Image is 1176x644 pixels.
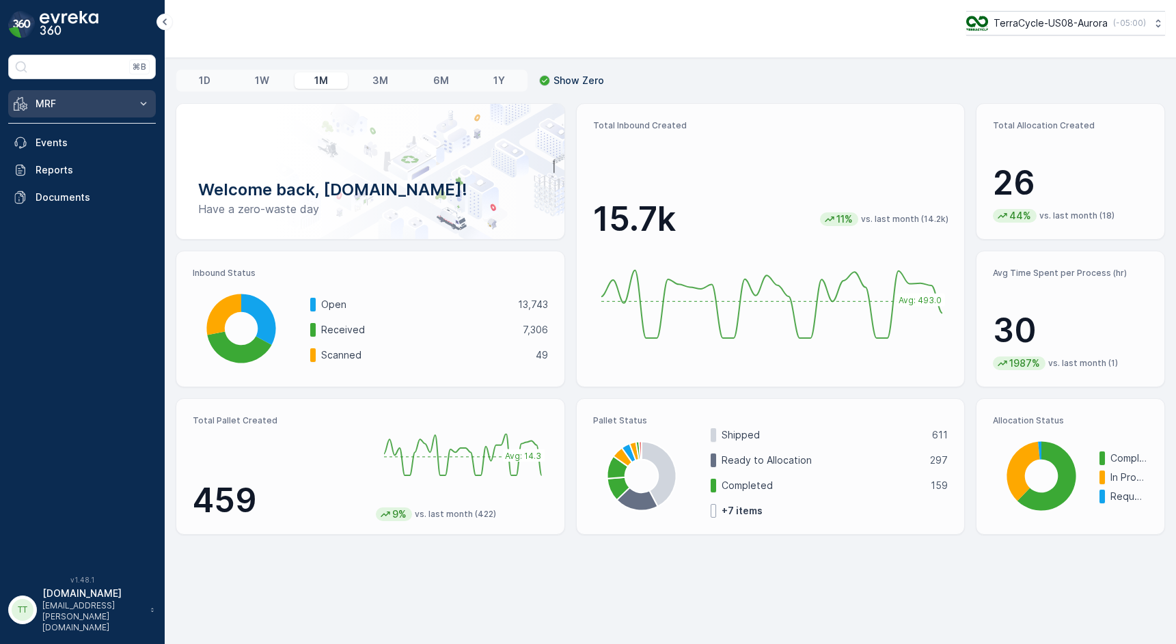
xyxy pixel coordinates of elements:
p: 611 [932,428,948,442]
img: image_ci7OI47.png [966,16,988,31]
p: Documents [36,191,150,204]
p: Shipped [722,428,924,442]
p: TerraCycle-US08-Aurora [994,16,1108,30]
div: TT [12,599,33,621]
button: MRF [8,90,156,117]
p: Avg Time Spent per Process (hr) [993,268,1148,279]
p: Total Allocation Created [993,120,1148,131]
p: 1D [199,74,210,87]
img: logo [8,11,36,38]
p: 49 [536,348,548,362]
img: logo_dark-DEwI_e13.png [40,11,98,38]
span: v 1.48.1 [8,576,156,584]
p: Inbound Status [193,268,548,279]
p: ( -05:00 ) [1113,18,1146,29]
p: Ready to Allocation [722,453,922,467]
p: In Progress [1110,471,1148,484]
p: Completed [722,479,922,492]
p: 6M [433,74,449,87]
a: Documents [8,184,156,211]
p: [EMAIL_ADDRESS][PERSON_NAME][DOMAIN_NAME] [42,600,143,633]
p: Welcome back, [DOMAIN_NAME]! [198,179,543,201]
p: Pallet Status [593,415,948,426]
p: 1W [255,74,269,87]
p: 1987% [1008,356,1041,370]
p: [DOMAIN_NAME] [42,587,143,600]
p: 44% [1008,209,1033,223]
a: Events [8,129,156,156]
p: 13,743 [518,298,548,311]
p: Open [321,298,509,311]
a: Reports [8,156,156,184]
p: 15.7k [593,199,676,240]
p: 159 [931,479,948,492]
p: Events [36,136,150,150]
button: TT[DOMAIN_NAME][EMAIL_ADDRESS][PERSON_NAME][DOMAIN_NAME] [8,587,156,633]
p: Completed [1110,451,1148,465]
p: vs. last month (18) [1039,210,1115,221]
p: vs. last month (422) [415,509,496,520]
p: 3M [372,74,388,87]
p: Requested [1110,490,1148,503]
p: 1M [314,74,328,87]
p: Received [321,323,514,337]
p: 9% [391,507,408,521]
p: 26 [993,163,1148,204]
p: Show Zero [553,74,604,87]
p: MRF [36,97,128,111]
p: + 7 items [722,504,763,518]
p: 7,306 [523,323,548,337]
p: Total Pallet Created [193,415,365,426]
p: ⌘B [133,61,146,72]
p: Allocation Status [993,415,1148,426]
p: Total Inbound Created [593,120,948,131]
p: Have a zero-waste day [198,201,543,217]
p: Scanned [321,348,527,362]
p: 30 [993,310,1148,351]
p: vs. last month (14.2k) [861,214,948,225]
p: Reports [36,163,150,177]
button: TerraCycle-US08-Aurora(-05:00) [966,11,1165,36]
p: 297 [930,453,948,467]
p: 11% [835,212,854,226]
p: vs. last month (1) [1048,358,1118,369]
p: 1Y [493,74,505,87]
p: 459 [193,480,365,521]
